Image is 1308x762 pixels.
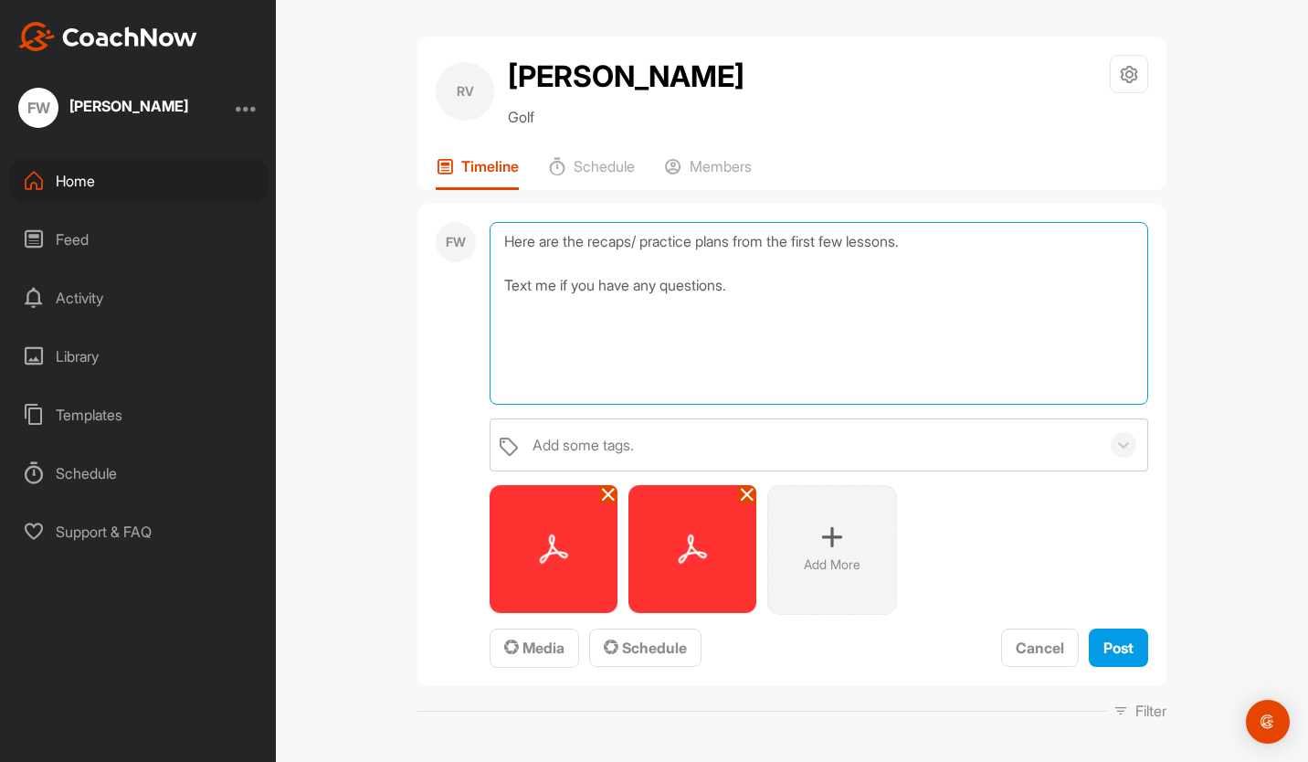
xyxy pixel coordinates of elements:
span: Post [1103,639,1134,657]
div: Activity [10,275,268,321]
div: RV [436,62,494,121]
div: Support & FAQ [10,509,268,555]
div: Add some tags. [533,434,634,456]
p: Golf [508,106,744,128]
div: Templates [10,392,268,438]
div: Library [10,333,268,379]
button: Media [490,629,579,668]
span: Cancel [1016,639,1064,657]
h2: [PERSON_NAME] [508,55,744,99]
button: Post [1089,629,1148,668]
button: Schedule [589,629,701,668]
div: Schedule [10,450,268,496]
div: Feed [10,217,268,262]
p: Members [690,157,752,175]
div: Home [10,158,268,204]
p: Add More [804,556,860,574]
button: Cancel [1001,629,1079,668]
img: CoachNow [18,22,197,51]
div: FW [18,88,58,128]
textarea: Here are the recaps/ practice plans from the first few lessons. Text me if you have any questions. [490,222,1148,405]
img: media [628,485,756,613]
div: FW [436,222,476,262]
div: Open Intercom Messenger [1246,700,1290,744]
div: [PERSON_NAME] [69,99,188,113]
p: Filter [1135,700,1166,722]
span: Media [504,639,564,657]
p: Timeline [461,157,519,175]
p: Schedule [574,157,635,175]
img: media [490,485,617,613]
span: Schedule [604,639,687,657]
